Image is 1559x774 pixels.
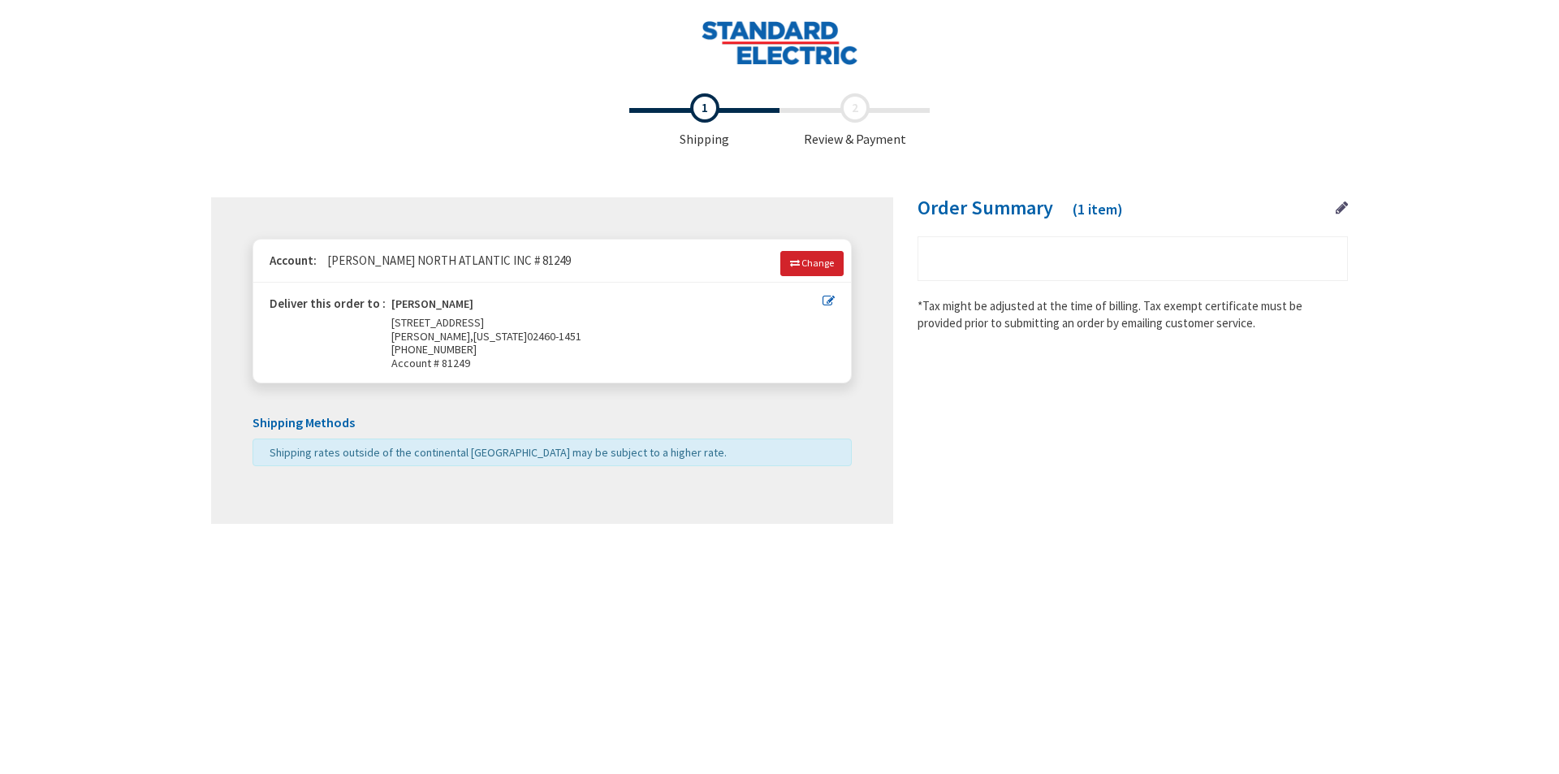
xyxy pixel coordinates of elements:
span: Review & Payment [779,93,930,149]
strong: [PERSON_NAME] [391,297,473,316]
span: Account # 81249 [391,357,823,370]
: *Tax might be adjusted at the time of billing. Tax exempt certificate must be provided prior to s... [918,297,1348,332]
span: [PHONE_NUMBER] [391,342,477,357]
span: Shipping rates outside of the continental [GEOGRAPHIC_DATA] may be subject to a higher rate. [270,445,727,460]
span: [US_STATE] [473,329,527,344]
span: Order Summary [918,195,1053,220]
span: (1 item) [1073,200,1123,218]
h5: Shipping Methods [253,416,852,430]
span: Shipping [629,93,779,149]
strong: Account: [270,253,317,268]
span: 02460-1451 [527,329,581,344]
span: [STREET_ADDRESS] [391,315,484,330]
span: [PERSON_NAME] NORTH ATLANTIC INC # 81249 [319,253,571,268]
span: [PERSON_NAME], [391,329,473,344]
a: Change [780,251,844,275]
strong: Deliver this order to : [270,296,386,311]
img: Standard Electric [701,20,859,65]
span: Change [801,257,834,269]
